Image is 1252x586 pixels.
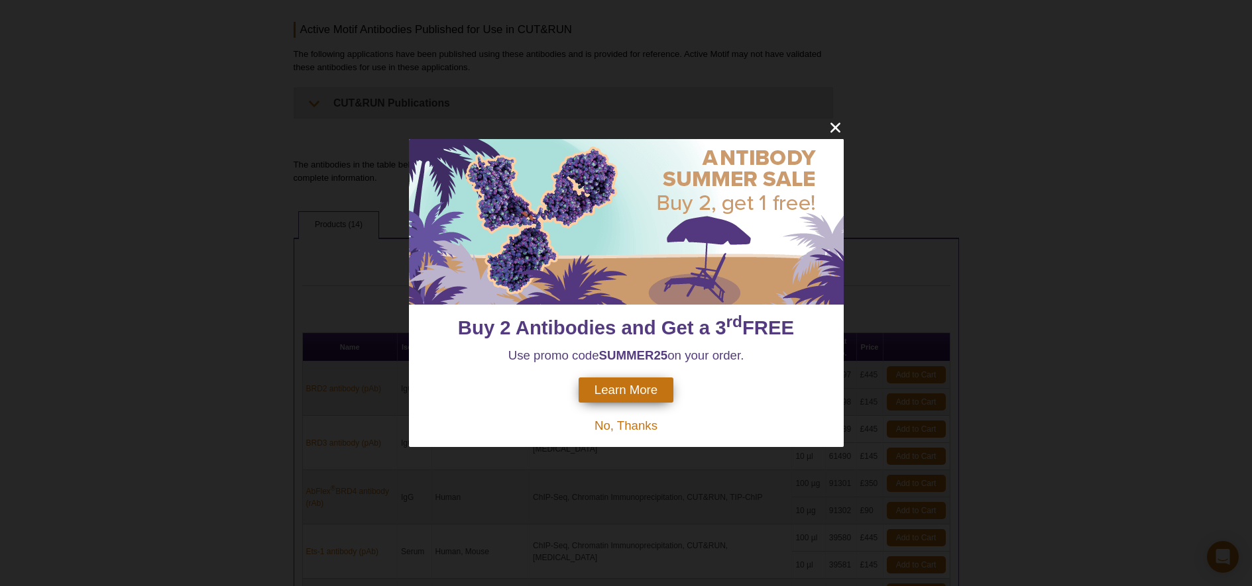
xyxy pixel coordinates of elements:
[595,418,657,432] span: No, Thanks
[827,119,844,136] button: close
[595,383,657,397] span: Learn More
[599,348,668,362] strong: SUMMER25
[508,348,744,362] span: Use promo code on your order.
[458,317,794,338] span: Buy 2 Antibodies and Get a 3 FREE
[726,313,742,331] sup: rd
